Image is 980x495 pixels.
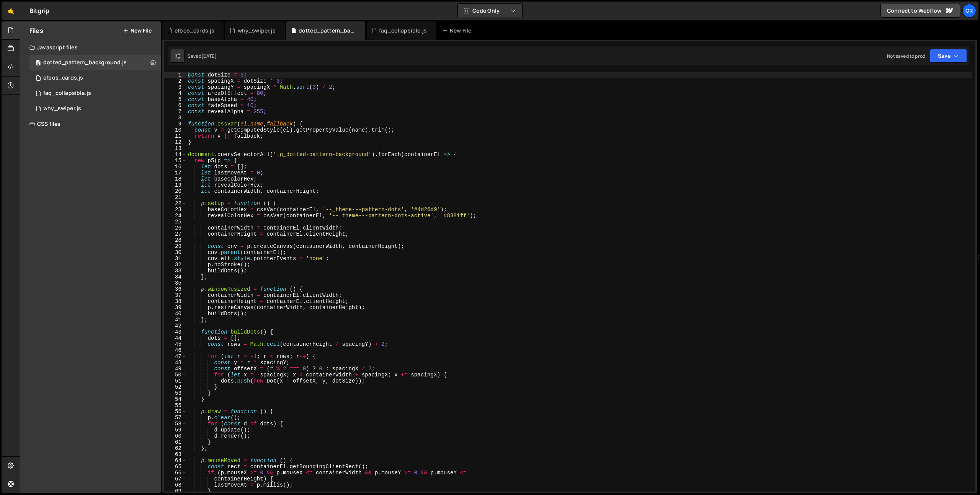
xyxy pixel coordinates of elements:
div: 16 [164,164,186,170]
div: 29 [164,243,186,249]
div: 20 [164,188,186,194]
div: 33 [164,268,186,274]
div: 49 [164,366,186,372]
div: 16523/45344.js [29,70,161,86]
div: why_swiper.js [238,27,276,34]
button: New File [123,28,152,34]
div: 38 [164,298,186,304]
div: 39 [164,304,186,311]
div: 53 [164,390,186,396]
div: 26 [164,225,186,231]
div: 9 [164,121,186,127]
div: 55 [164,402,186,409]
div: 66 [164,470,186,476]
div: faq_collapsible.js [379,27,427,34]
div: 35 [164,280,186,286]
div: 57 [164,415,186,421]
div: Saved [188,53,217,59]
div: 41 [164,317,186,323]
div: 21 [164,194,186,200]
div: 24 [164,213,186,219]
a: Connect to Webflow [880,4,960,18]
div: 8 [164,115,186,121]
div: New File [442,27,474,34]
div: 3 [164,84,186,90]
div: 30 [164,249,186,256]
div: 64 [164,458,186,464]
div: 54 [164,396,186,402]
div: 47 [164,353,186,360]
div: 17 [164,170,186,176]
div: Javascript files [20,40,161,55]
div: 32 [164,262,186,268]
div: 6 [164,103,186,109]
span: 0 [36,60,41,67]
div: 2 [164,78,186,84]
div: 22 [164,200,186,207]
div: efbos_cards.js [43,75,83,81]
div: 19 [164,182,186,188]
div: 11 [164,133,186,139]
div: 51 [164,378,186,384]
div: 42 [164,323,186,329]
a: 🤙 [2,2,20,20]
div: 50 [164,372,186,378]
div: 43 [164,329,186,335]
button: Code Only [458,4,522,18]
a: Gr [962,4,976,18]
div: [DATE] [201,53,217,59]
div: 18 [164,176,186,182]
div: 16523/45036.js [29,86,161,101]
div: 12 [164,139,186,145]
div: 15 [164,158,186,164]
div: 67 [164,476,186,482]
div: why_swiper.js [43,105,81,112]
div: dotted_pattern_background.js [299,27,356,34]
button: Save [930,49,967,63]
div: 62 [164,445,186,451]
div: 65 [164,464,186,470]
div: 61 [164,439,186,445]
div: 10 [164,127,186,133]
div: 14 [164,151,186,158]
div: 46 [164,347,186,353]
div: 13 [164,145,186,151]
div: 48 [164,360,186,366]
div: 69 [164,488,186,494]
div: 36 [164,286,186,292]
div: 44 [164,335,186,341]
div: 58 [164,421,186,427]
div: 45 [164,341,186,347]
h2: Files [29,26,43,35]
div: Not saved to prod [887,53,925,59]
div: 23 [164,207,186,213]
div: 25 [164,219,186,225]
div: Bitgrip [29,6,49,15]
div: 7 [164,109,186,115]
div: 56 [164,409,186,415]
div: 28 [164,237,186,243]
div: efbos_cards.js [175,27,214,34]
div: 5 [164,96,186,103]
div: 52 [164,384,186,390]
div: dotted_pattern_background.js [43,59,127,66]
div: 34 [164,274,186,280]
div: 37 [164,292,186,298]
div: CSS files [20,116,161,132]
div: 63 [164,451,186,458]
div: 40 [164,311,186,317]
div: 16523/44862.js [29,101,161,116]
div: faq_collapsible.js [43,90,91,97]
div: 16523/44849.js [29,55,161,70]
div: 59 [164,427,186,433]
div: 27 [164,231,186,237]
div: 1 [164,72,186,78]
div: 60 [164,433,186,439]
div: 31 [164,256,186,262]
div: 68 [164,482,186,488]
div: 4 [164,90,186,96]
